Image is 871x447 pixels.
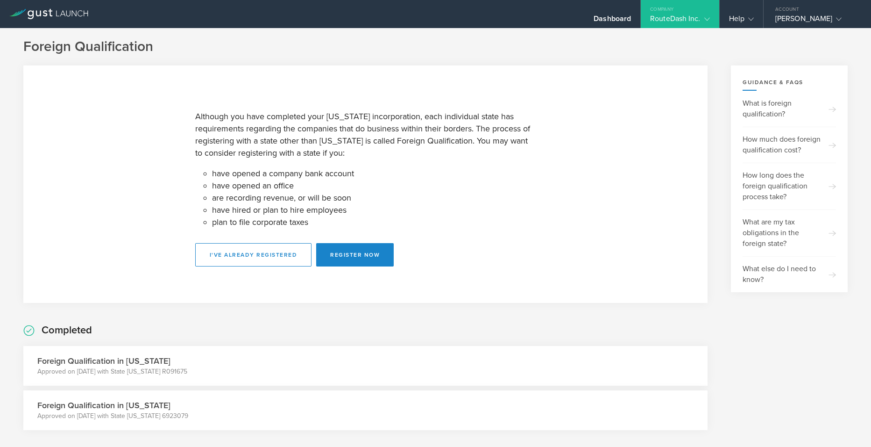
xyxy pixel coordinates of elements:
div: What else do I need to know? [743,256,836,292]
div: Foreign Qualification [23,37,848,56]
div: RouteDash Inc. [650,14,709,28]
a: What else do I need to know? [731,256,848,292]
li: are recording revenue, or will be soon [212,192,536,204]
div: How long does the foreign qualification process take? [743,163,836,209]
h3: Foreign Qualification in [US_STATE] [37,355,187,367]
div: Help [729,14,754,28]
a: What are my tax obligations in the foreign state? [731,209,848,256]
button: I've already registered [195,243,312,267]
button: Register Now [316,243,394,267]
a: How much does foreign qualification cost? [731,127,848,163]
li: have hired or plan to hire employees [212,204,536,216]
a: What is foreign qualification? [731,91,848,127]
div: Guidance & FAQs [731,65,848,91]
h3: Foreign Qualification in [US_STATE] [37,399,188,411]
h2: Completed [42,324,92,337]
p: Although you have completed your [US_STATE] incorporation, each individual state has requirements... [195,110,536,159]
p: Approved on [DATE] with State [US_STATE] 6923079 [37,411,188,421]
div: What is foreign qualification? [743,91,836,127]
iframe: Chat Widget [824,402,871,447]
div: What are my tax obligations in the foreign state? [743,209,836,256]
li: plan to file corporate taxes [212,216,536,228]
div: [PERSON_NAME] [775,14,855,28]
p: Approved on [DATE] with State [US_STATE] R091675 [37,367,187,376]
a: How long does the foreign qualification process take? [731,163,848,209]
div: Dashboard [594,14,631,28]
li: have opened a company bank account [212,167,536,180]
div: How much does foreign qualification cost? [743,127,836,163]
li: have opened an office [212,180,536,192]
